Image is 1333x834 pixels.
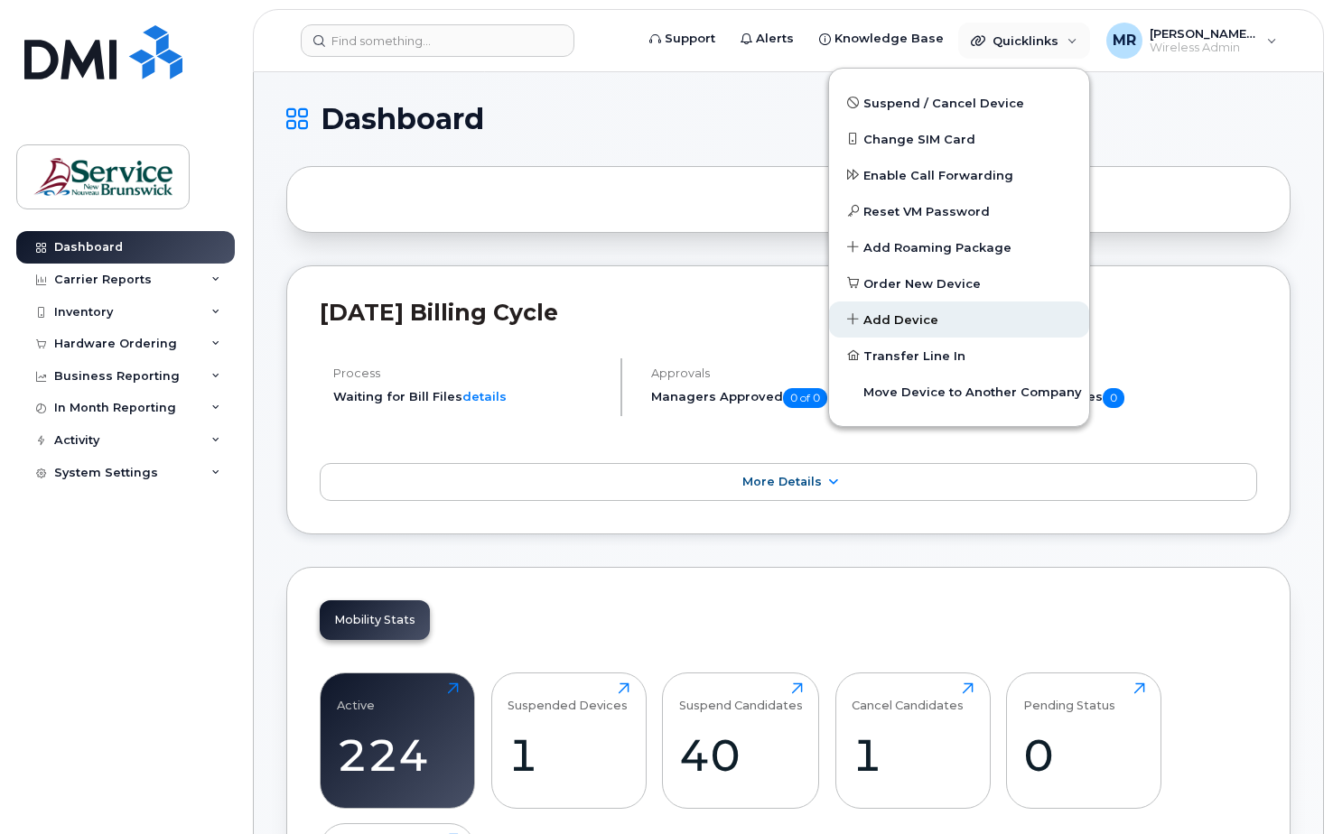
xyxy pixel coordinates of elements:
[1103,388,1124,408] span: 0
[651,366,923,380] h4: Approvals
[679,728,803,782] div: 40
[863,203,990,221] span: Reset VM Password
[863,167,1013,185] span: Enable Call Forwarding
[337,682,375,712] div: Active
[852,728,974,782] div: 1
[337,728,459,782] div: 224
[508,682,629,798] a: Suspended Devices1
[969,366,1257,380] h4: Disputes
[337,682,459,798] a: Active224
[863,239,1011,257] span: Add Roaming Package
[863,384,1082,402] span: Move Device to Another Company
[508,682,628,712] div: Suspended Devices
[863,275,981,293] span: Order New Device
[863,311,938,329] span: Add Device
[333,388,605,405] li: Waiting for Bill Files
[1023,728,1145,782] div: 0
[1023,682,1115,712] div: Pending Status
[320,299,1257,326] h2: [DATE] Billing Cycle
[462,389,507,403] a: details
[333,366,605,380] h4: Process
[679,682,803,712] div: Suspend Candidates
[863,95,1024,113] span: Suspend / Cancel Device
[852,682,974,798] a: Cancel Candidates1
[651,388,923,408] h5: Managers Approved
[829,301,1089,338] a: Add Device
[679,682,803,798] a: Suspend Candidates40
[852,682,964,712] div: Cancel Candidates
[863,131,975,149] span: Change SIM Card
[508,728,629,782] div: 1
[1023,682,1145,798] a: Pending Status0
[863,347,965,366] span: Transfer Line In
[829,265,1089,301] a: Order New Device
[783,388,827,408] span: 0 of 0
[321,106,484,133] span: Dashboard
[742,475,822,488] span: More Details
[969,388,1257,408] h5: Managerial Disputes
